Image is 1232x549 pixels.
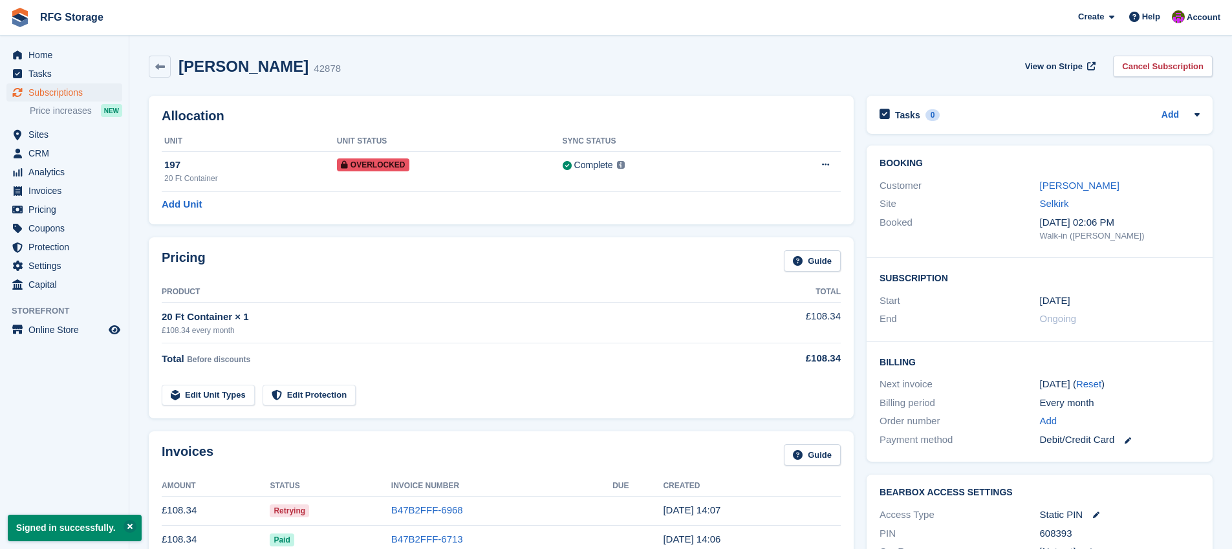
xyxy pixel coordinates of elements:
[270,504,309,517] span: Retrying
[162,282,737,303] th: Product
[1040,377,1200,392] div: [DATE] ( )
[1040,508,1200,522] div: Static PIN
[6,200,122,219] a: menu
[880,197,1039,211] div: Site
[880,508,1039,522] div: Access Type
[880,396,1039,411] div: Billing period
[162,353,184,364] span: Total
[391,504,463,515] a: B47B2FFF-6968
[1040,230,1200,242] div: Walk-in ([PERSON_NAME])
[880,377,1039,392] div: Next invoice
[1078,10,1104,23] span: Create
[1040,198,1069,209] a: Selkirk
[1040,294,1070,308] time: 2024-06-05 23:00:00 UTC
[28,238,106,256] span: Protection
[880,271,1200,284] h2: Subscription
[162,476,270,497] th: Amount
[880,294,1039,308] div: Start
[6,144,122,162] a: menu
[162,385,255,406] a: Edit Unit Types
[162,197,202,212] a: Add Unit
[880,178,1039,193] div: Customer
[28,65,106,83] span: Tasks
[617,161,625,169] img: icon-info-grey-7440780725fd019a000dd9b08b2336e03edf1995a4989e88bcd33f0948082b44.svg
[162,444,213,466] h2: Invoices
[164,173,337,184] div: 20 Ft Container
[1040,180,1119,191] a: [PERSON_NAME]
[162,109,841,124] h2: Allocation
[12,305,129,318] span: Storefront
[895,109,920,121] h2: Tasks
[1025,60,1083,73] span: View on Stripe
[6,65,122,83] a: menu
[563,131,757,152] th: Sync Status
[270,533,294,546] span: Paid
[880,414,1039,429] div: Order number
[1040,526,1200,541] div: 608393
[162,250,206,272] h2: Pricing
[880,215,1039,242] div: Booked
[663,476,841,497] th: Created
[6,83,122,102] a: menu
[1040,414,1057,429] a: Add
[162,496,270,525] td: £108.34
[337,158,409,171] span: Overlocked
[1187,11,1220,24] span: Account
[6,46,122,64] a: menu
[6,163,122,181] a: menu
[28,46,106,64] span: Home
[880,488,1200,498] h2: BearBox Access Settings
[337,131,563,152] th: Unit Status
[1142,10,1160,23] span: Help
[35,6,109,28] a: RFG Storage
[1162,108,1179,123] a: Add
[28,257,106,275] span: Settings
[880,158,1200,169] h2: Booking
[101,104,122,117] div: NEW
[737,282,841,303] th: Total
[663,504,720,515] time: 2025-10-06 13:07:06 UTC
[6,257,122,275] a: menu
[28,219,106,237] span: Coupons
[28,83,106,102] span: Subscriptions
[28,125,106,144] span: Sites
[28,163,106,181] span: Analytics
[10,8,30,27] img: stora-icon-8386f47178a22dfd0bd8f6a31ec36ba5ce8667c1dd55bd0f319d3a0aa187defe.svg
[1172,10,1185,23] img: Laura Lawson
[880,355,1200,368] h2: Billing
[28,182,106,200] span: Invoices
[1040,396,1200,411] div: Every month
[107,322,122,338] a: Preview store
[162,310,737,325] div: 20 Ft Container × 1
[737,302,841,343] td: £108.34
[6,275,122,294] a: menu
[391,533,463,544] a: B47B2FFF-6713
[1040,215,1200,230] div: [DATE] 02:06 PM
[164,158,337,173] div: 197
[880,433,1039,447] div: Payment method
[880,312,1039,327] div: End
[925,109,940,121] div: 0
[178,58,308,75] h2: [PERSON_NAME]
[270,476,391,497] th: Status
[1040,313,1077,324] span: Ongoing
[162,325,737,336] div: £108.34 every month
[28,275,106,294] span: Capital
[1040,433,1200,447] div: Debit/Credit Card
[737,351,841,366] div: £108.34
[1076,378,1101,389] a: Reset
[263,385,356,406] a: Edit Protection
[784,250,841,272] a: Guide
[30,105,92,117] span: Price increases
[6,182,122,200] a: menu
[30,103,122,118] a: Price increases NEW
[784,444,841,466] a: Guide
[28,144,106,162] span: CRM
[663,533,720,544] time: 2025-09-06 13:06:40 UTC
[880,526,1039,541] div: PIN
[1113,56,1213,77] a: Cancel Subscription
[6,238,122,256] a: menu
[162,131,337,152] th: Unit
[391,476,612,497] th: Invoice Number
[6,125,122,144] a: menu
